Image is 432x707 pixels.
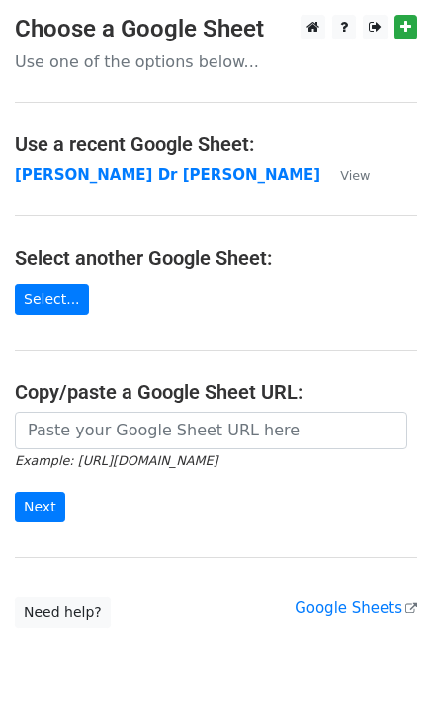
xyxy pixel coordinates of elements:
[340,168,370,183] small: View
[15,380,417,404] h4: Copy/paste a Google Sheet URL:
[15,597,111,628] a: Need help?
[15,492,65,522] input: Next
[15,132,417,156] h4: Use a recent Google Sheet:
[15,284,89,315] a: Select...
[15,166,320,184] a: [PERSON_NAME] Dr [PERSON_NAME]
[15,15,417,43] h3: Choose a Google Sheet
[295,599,417,617] a: Google Sheets
[15,246,417,270] h4: Select another Google Sheet:
[15,51,417,72] p: Use one of the options below...
[15,453,217,468] small: Example: [URL][DOMAIN_NAME]
[320,166,370,184] a: View
[15,412,407,449] input: Paste your Google Sheet URL here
